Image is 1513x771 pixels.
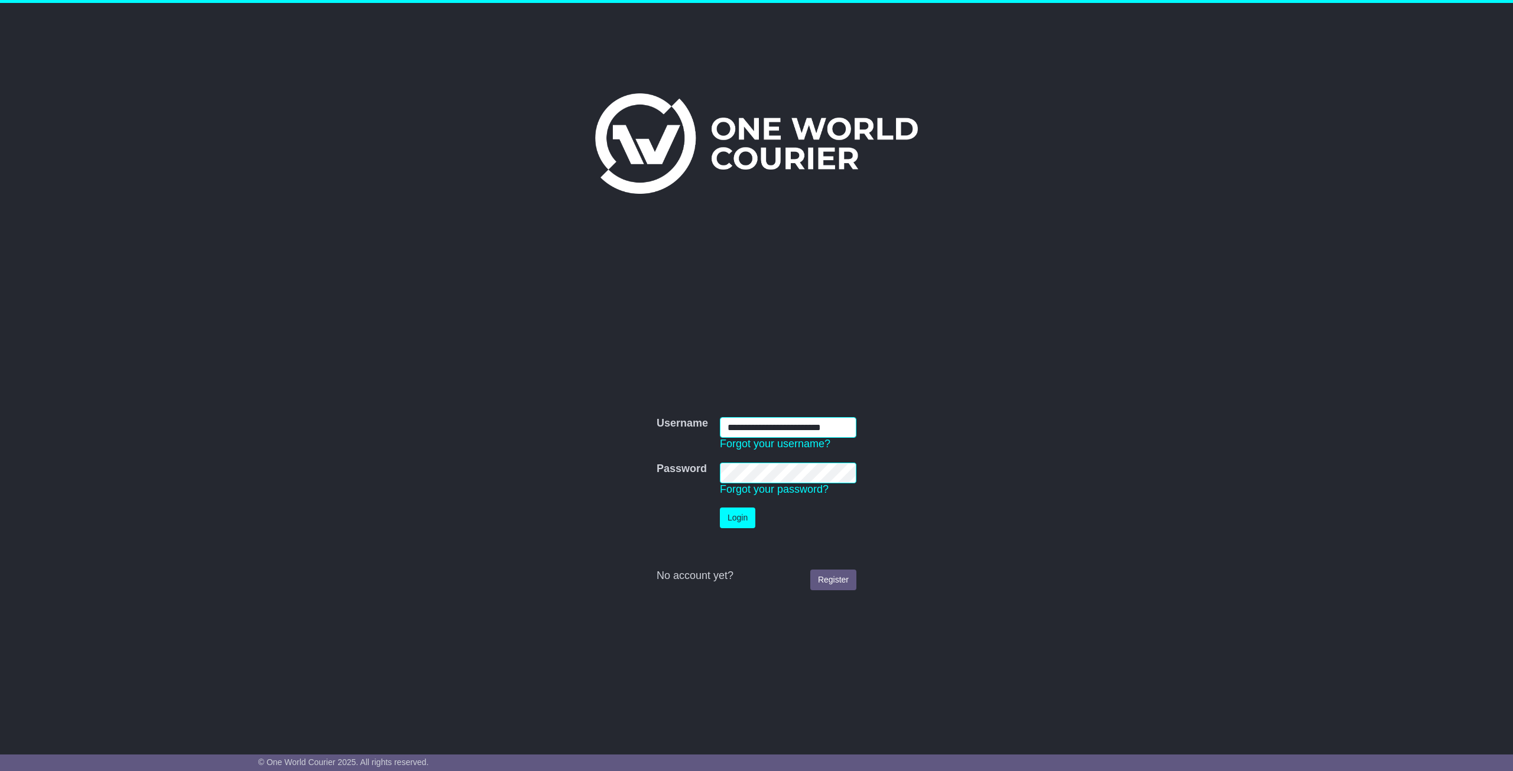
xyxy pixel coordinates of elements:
[595,93,918,194] img: One World
[657,417,708,430] label: Username
[810,570,856,590] a: Register
[657,463,707,476] label: Password
[720,508,755,528] button: Login
[720,438,830,450] a: Forgot your username?
[657,570,856,583] div: No account yet?
[258,757,429,767] span: © One World Courier 2025. All rights reserved.
[720,483,829,495] a: Forgot your password?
